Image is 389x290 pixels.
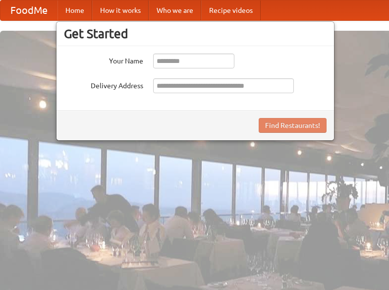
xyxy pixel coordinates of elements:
[259,118,327,133] button: Find Restaurants!
[0,0,57,20] a: FoodMe
[64,78,143,91] label: Delivery Address
[149,0,201,20] a: Who we are
[64,54,143,66] label: Your Name
[57,0,92,20] a: Home
[201,0,261,20] a: Recipe videos
[92,0,149,20] a: How it works
[64,26,327,41] h3: Get Started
